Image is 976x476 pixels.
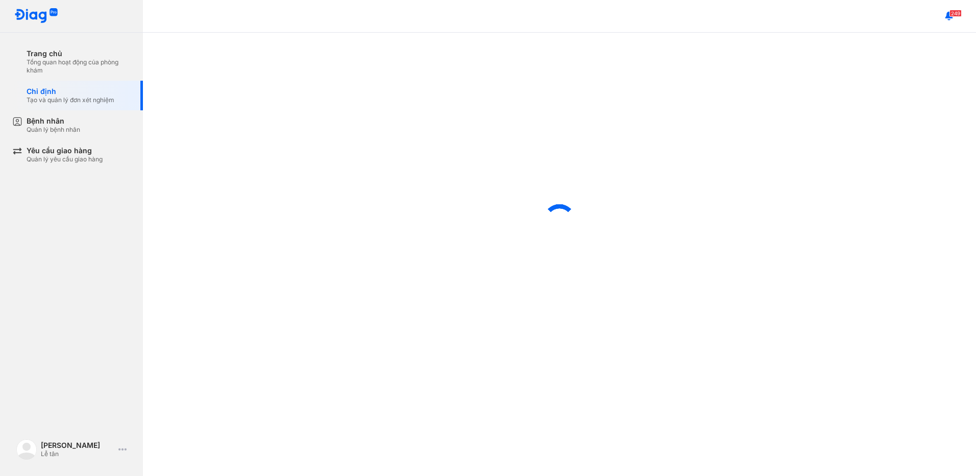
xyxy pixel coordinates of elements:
img: logo [14,8,58,24]
span: 249 [949,10,962,17]
div: Trang chủ [27,49,131,58]
div: Tạo và quản lý đơn xét nghiệm [27,96,114,104]
div: [PERSON_NAME] [41,441,114,450]
div: Yêu cầu giao hàng [27,146,103,155]
div: Bệnh nhân [27,116,80,126]
div: Tổng quan hoạt động của phòng khám [27,58,131,75]
div: Lễ tân [41,450,114,458]
img: logo [16,439,37,460]
div: Chỉ định [27,87,114,96]
div: Quản lý yêu cầu giao hàng [27,155,103,163]
div: Quản lý bệnh nhân [27,126,80,134]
